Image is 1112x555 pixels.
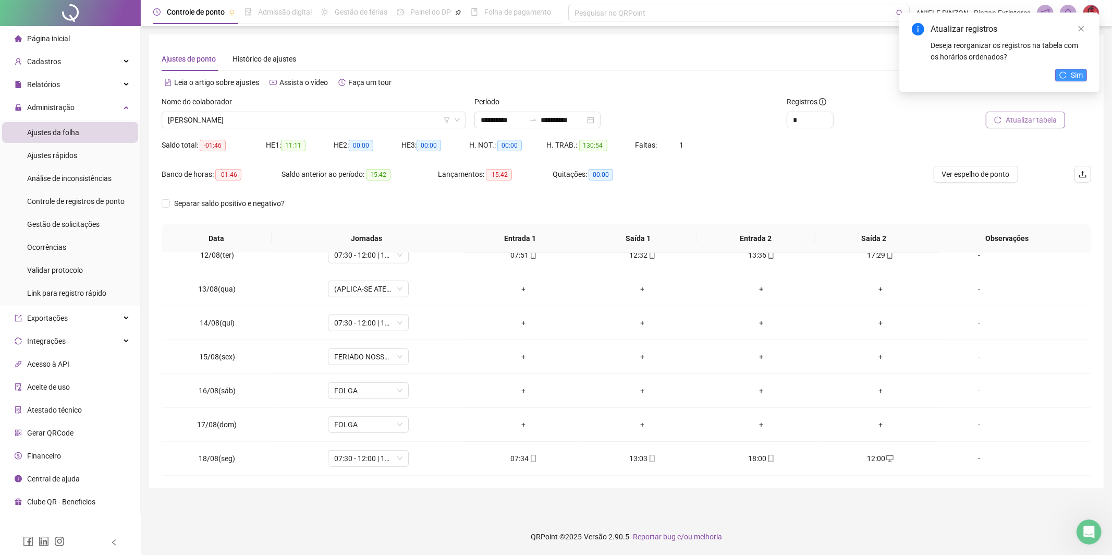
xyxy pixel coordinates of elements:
[948,453,1010,464] div: -
[1059,71,1067,79] span: reload
[948,419,1010,430] div: -
[168,112,460,128] span: MATEUS DE LIMA SILVA
[829,453,932,464] div: 12:00
[27,57,61,66] span: Cadastros
[819,98,826,105] span: info-circle
[334,315,402,331] span: 07:30 - 12:00 | 13:00 - 17:30
[579,140,607,151] span: 130:54
[334,139,401,151] div: HE 2:
[15,406,22,414] span: solution
[198,285,236,293] span: 13/08(qua)
[349,140,373,151] span: 00:00
[15,58,22,65] span: user-add
[27,337,66,345] span: Integrações
[366,169,390,180] span: 15:42
[170,198,289,209] span: Separar saldo positivo e negativo?
[472,317,575,329] div: +
[334,451,402,466] span: 07:30 - 12:00 | 13:00 - 17:30
[711,453,813,464] div: 18:00
[461,224,579,253] th: Entrada 1
[948,249,1010,261] div: -
[547,139,636,151] div: H. TRAB.:
[486,169,512,180] span: -15:42
[931,40,1087,63] div: Deseja reorganizar os registros na tabela com os horários ordenados?
[529,116,537,124] span: to
[215,169,241,180] span: -01:46
[1006,114,1057,126] span: Atualizar tabela
[417,140,441,151] span: 00:00
[334,349,402,365] span: FERIADO NOSSA SENHORA ASSUNÇÃO
[591,317,693,329] div: +
[27,289,106,297] span: Link para registro rápido
[15,337,22,345] span: sync
[591,249,693,261] div: 12:32
[153,8,161,16] span: clock-circle
[199,387,236,395] span: 16/08(sáb)
[633,533,722,541] span: Reportar bug e/ou melhoria
[111,539,118,546] span: left
[15,35,22,42] span: home
[15,81,22,88] span: file
[23,536,33,547] span: facebook
[680,141,684,149] span: 1
[1077,520,1102,545] iframe: Intercom live chat
[931,23,1087,35] div: Atualizar registros
[281,140,306,151] span: 11:11
[933,224,1082,253] th: Observações
[200,140,226,151] span: -01:46
[258,8,312,16] span: Admissão digital
[941,233,1074,244] span: Observações
[27,243,66,251] span: Ocorrências
[200,319,235,327] span: 14/08(qui)
[469,139,547,151] div: H. NOT.:
[647,455,656,462] span: mobile
[472,283,575,295] div: +
[200,251,234,259] span: 12/08(ter)
[141,518,1112,555] footer: QRPoint © 2025 - 2.90.5 -
[912,23,924,35] span: info-circle
[27,360,69,368] span: Acesso à API
[472,249,575,261] div: 07:51
[27,151,77,160] span: Ajustes rápidos
[472,351,575,363] div: +
[711,351,813,363] div: +
[270,79,277,86] span: youtube
[27,314,68,322] span: Exportações
[885,251,894,259] span: mobile
[348,78,392,87] span: Faça um tour
[934,166,1018,183] button: Ver espelho de ponto
[162,224,272,253] th: Data
[27,406,82,414] span: Atestado técnico
[27,174,112,183] span: Análise de inconsistências
[334,417,402,432] span: FOLGA
[15,452,22,460] span: dollar
[711,249,813,261] div: 13:36
[1064,8,1073,18] span: bell
[334,247,402,263] span: 07:30 - 12:00 | 13:00 - 17:30
[335,8,387,16] span: Gestão de férias
[584,533,607,541] span: Versão
[233,55,296,63] span: Histórico de ajustes
[27,34,70,43] span: Página inicial
[334,281,402,297] span: (APLICA-SE ATESTADO)
[636,141,659,149] span: Faltas:
[591,351,693,363] div: +
[829,419,932,430] div: +
[948,283,1010,295] div: -
[474,96,506,107] label: Período
[245,8,252,16] span: file-done
[410,8,451,16] span: Painel do DP
[529,251,537,259] span: mobile
[591,283,693,295] div: +
[455,9,461,16] span: pushpin
[787,96,826,107] span: Registros
[829,249,932,261] div: 17:29
[1078,25,1085,32] span: close
[27,220,100,228] span: Gestão de solicitações
[711,317,813,329] div: +
[896,9,904,17] span: search
[579,224,697,253] th: Saída 1
[885,455,894,462] span: desktop
[397,8,404,16] span: dashboard
[948,385,1010,396] div: -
